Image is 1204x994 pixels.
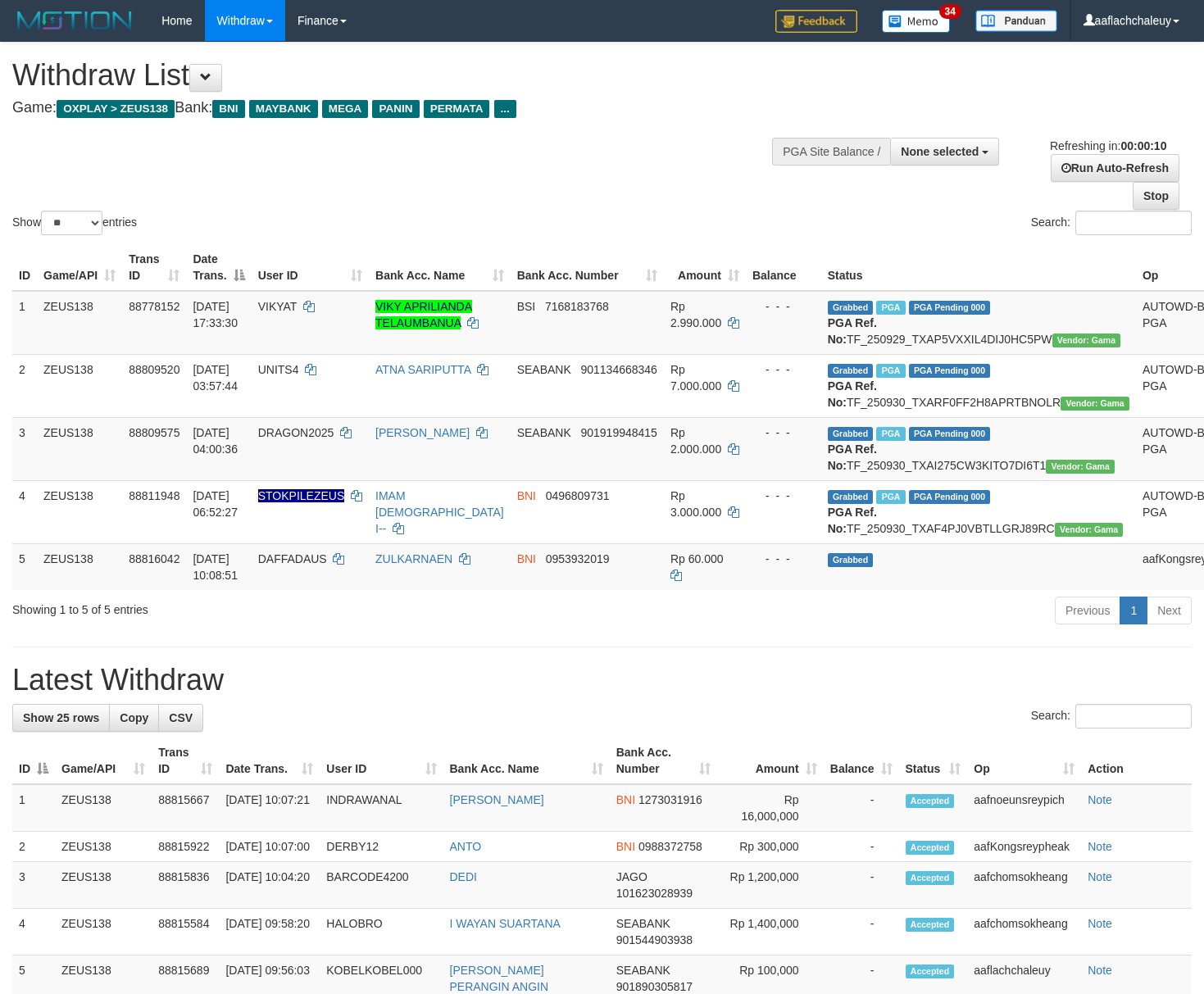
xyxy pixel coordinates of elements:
[616,793,635,806] span: BNI
[193,552,238,582] span: [DATE] 10:08:51
[939,4,961,19] span: 34
[252,244,369,291] th: User ID: activate to sort column ascending
[752,488,815,504] div: - - -
[12,59,786,92] h1: Withdraw List
[899,738,968,784] th: Status: activate to sort column ascending
[1088,793,1112,806] a: Note
[967,832,1081,862] td: aafKongsreypheak
[1050,139,1166,152] span: Refreshing in:
[717,784,823,832] td: Rp 16,000,000
[1088,964,1112,977] a: Note
[443,738,610,784] th: Bank Acc. Name: activate to sort column ascending
[638,840,702,853] span: Copy 0988372758 to clipboard
[375,426,470,439] a: [PERSON_NAME]
[906,841,955,855] span: Accepted
[828,301,874,315] span: Grabbed
[219,832,320,862] td: [DATE] 10:07:00
[580,426,657,439] span: Copy 901919948415 to clipboard
[752,551,815,567] div: - - -
[369,244,511,291] th: Bank Acc. Name: activate to sort column ascending
[12,704,110,732] a: Show 25 rows
[821,480,1136,543] td: TF_250930_TXAF4PJ0VBTLLGRJ89RC
[129,426,179,439] span: 88809575
[212,100,244,118] span: BNI
[967,862,1081,909] td: aafchomsokheang
[664,244,746,291] th: Amount: activate to sort column ascending
[258,489,345,502] span: Nama rekening ada tanda titik/strip, harap diedit
[517,363,571,376] span: SEABANK
[375,552,452,565] a: ZULKARNAEN
[670,363,721,393] span: Rp 7.000.000
[258,426,334,439] span: DRAGON2025
[450,964,549,993] a: [PERSON_NAME] PERANGIN ANGIN
[828,427,874,441] span: Grabbed
[375,300,472,329] a: VIKY APRILIANDA TELAUMBANUA
[821,417,1136,480] td: TF_250930_TXAI275CW3KITO7DI6T1
[909,427,991,441] span: PGA Pending
[909,364,991,378] span: PGA Pending
[616,933,693,946] span: Copy 901544903938 to clipboard
[152,909,219,955] td: 88815584
[828,364,874,378] span: Grabbed
[424,100,490,118] span: PERMATA
[670,489,721,519] span: Rp 3.000.000
[129,489,179,502] span: 88811948
[828,379,877,409] b: PGA Ref. No:
[169,711,193,724] span: CSV
[616,840,635,853] span: BNI
[129,363,179,376] span: 88809520
[320,832,443,862] td: DERBY12
[258,552,327,565] span: DAFFADAUS
[906,794,955,808] span: Accepted
[129,300,179,313] span: 88778152
[450,793,544,806] a: [PERSON_NAME]
[821,244,1136,291] th: Status
[219,784,320,832] td: [DATE] 10:07:21
[12,211,137,235] label: Show entries
[1031,704,1192,728] label: Search:
[824,832,899,862] td: -
[901,145,979,158] span: None selected
[37,543,122,590] td: ZEUS138
[1052,334,1121,347] span: Vendor URL: https://trx31.1velocity.biz
[876,364,905,378] span: Marked by aafkaynarin
[193,363,238,393] span: [DATE] 03:57:44
[158,704,203,732] a: CSV
[55,784,152,832] td: ZEUS138
[876,490,905,504] span: Marked by aafsreyleap
[129,552,179,565] span: 88816042
[890,138,999,166] button: None selected
[12,100,786,116] h4: Game: Bank:
[824,784,899,832] td: -
[1081,738,1192,784] th: Action
[545,300,609,313] span: Copy 7168183768 to clipboard
[249,100,318,118] span: MAYBANK
[828,443,877,472] b: PGA Ref. No:
[12,543,37,590] td: 5
[670,426,721,456] span: Rp 2.000.000
[219,862,320,909] td: [DATE] 10:04:20
[906,871,955,885] span: Accepted
[23,711,99,724] span: Show 25 rows
[876,301,905,315] span: Marked by aafchomsokheang
[37,291,122,355] td: ZEUS138
[772,138,890,166] div: PGA Site Balance /
[670,300,721,329] span: Rp 2.990.000
[12,595,489,618] div: Showing 1 to 5 of 5 entries
[1051,154,1179,182] a: Run Auto-Refresh
[610,738,718,784] th: Bank Acc. Number: activate to sort column ascending
[193,300,238,329] span: [DATE] 17:33:30
[1120,139,1166,152] strong: 00:00:10
[546,489,610,502] span: Copy 0496809731 to clipboard
[322,100,369,118] span: MEGA
[717,832,823,862] td: Rp 300,000
[967,784,1081,832] td: aafnoeunsreypich
[450,870,477,883] a: DEDI
[57,100,175,118] span: OXPLAY > ZEUS138
[638,793,702,806] span: Copy 1273031916 to clipboard
[616,917,670,930] span: SEABANK
[616,887,693,900] span: Copy 101623028939 to clipboard
[372,100,419,118] span: PANIN
[37,354,122,417] td: ZEUS138
[717,862,823,909] td: Rp 1,200,000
